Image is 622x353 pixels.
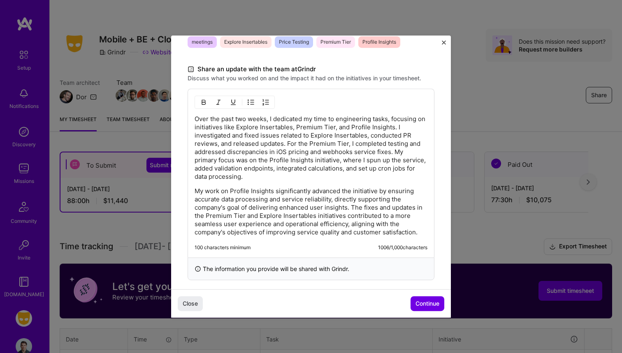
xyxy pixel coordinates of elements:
[442,40,446,49] button: Close
[378,244,427,251] div: 1006 / 1,000 characters
[230,99,237,105] img: Underline
[195,115,427,181] p: Over the past two weeks, I dedicated my time to engineering tasks, focusing on initiatives like E...
[415,299,439,308] span: Continue
[215,99,222,105] img: Italic
[183,299,198,308] span: Close
[275,36,313,48] span: Price Testing
[195,264,201,273] i: icon InfoBlack
[188,64,194,74] i: icon DocumentBlack
[188,74,434,82] label: Discuss what you worked on and the impact it had on the initiatives in your timesheet.
[248,99,254,105] img: UL
[188,36,217,48] span: meetings
[262,99,269,105] img: OL
[358,36,400,48] span: Profile Insights
[220,36,272,48] span: Explore Insertables
[188,64,434,74] label: Share an update with the team at Grindr
[200,99,207,105] img: Bold
[195,187,427,236] p: My work on Profile Insights significantly advanced the initiative by ensuring accurate data proce...
[316,36,355,48] span: Premium Tier
[178,296,203,311] button: Close
[411,296,444,311] button: Continue
[188,257,434,280] div: The information you provide will be shared with Grindr .
[195,244,251,251] div: 100 characters minimum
